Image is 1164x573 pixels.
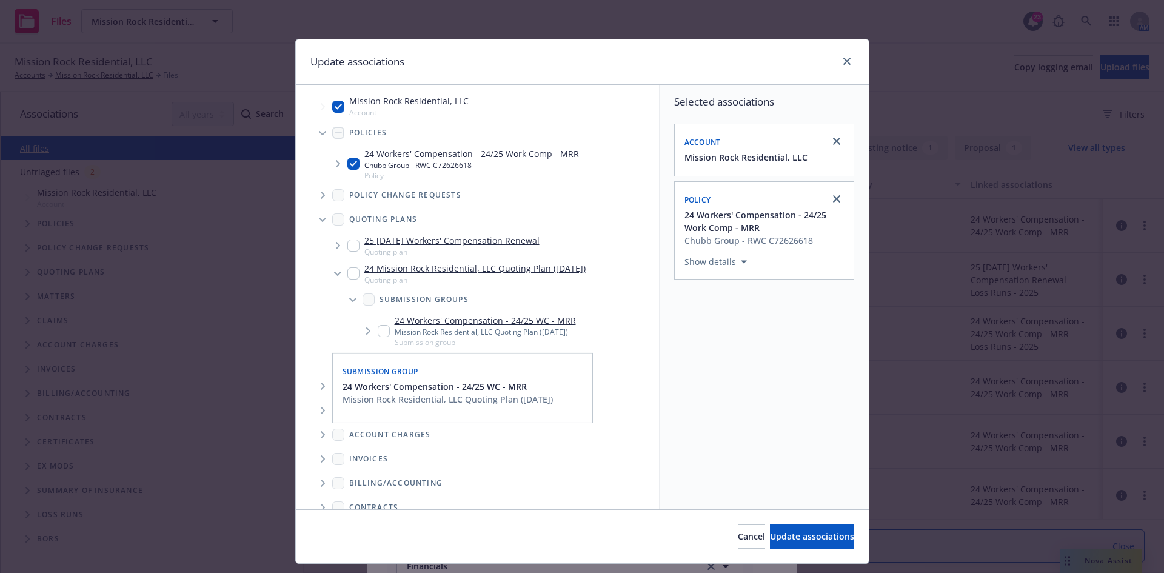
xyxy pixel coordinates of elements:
[343,393,553,406] div: Mission Rock Residential, LLC Quoting Plan ([DATE])
[684,151,808,164] button: Mission Rock Residential, LLC
[395,327,576,337] div: Mission Rock Residential, LLC Quoting Plan ([DATE])
[738,531,765,542] span: Cancel
[349,107,469,118] span: Account
[684,209,846,234] button: 24 Workers' Compensation - 24/25 Work Comp - MRR
[684,137,721,147] span: Account
[349,216,418,223] span: Quoting plans
[829,134,844,149] a: close
[343,380,527,393] span: 24 Workers' Compensation - 24/25 WC - MRR
[840,54,854,69] a: close
[364,160,579,170] div: Chubb Group - RWC C72626618
[364,262,586,275] a: 24 Mission Rock Residential, LLC Quoting Plan ([DATE])
[349,504,399,511] span: Contracts
[343,366,418,377] span: Submission group
[684,195,711,205] span: Policy
[349,192,461,199] span: Policy change requests
[738,524,765,549] button: Cancel
[364,247,540,257] span: Quoting plan
[674,95,854,109] span: Selected associations
[343,380,553,393] button: 24 Workers' Compensation - 24/25 WC - MRR
[349,455,389,463] span: Invoices
[770,531,854,542] span: Update associations
[684,234,846,247] div: Chubb Group - RWC C72626618
[364,275,586,285] span: Quoting plan
[829,192,844,206] a: close
[349,95,469,107] span: Mission Rock Residential, LLC
[380,296,469,303] span: Submission groups
[395,314,576,327] a: 24 Workers' Compensation - 24/25 WC - MRR
[395,337,576,347] span: Submission group
[310,54,404,70] h1: Update associations
[364,147,579,160] a: 24 Workers' Compensation - 24/25 Work Comp - MRR
[364,170,579,181] span: Policy
[770,524,854,549] button: Update associations
[349,431,431,438] span: Account charges
[349,129,387,136] span: Policies
[364,234,540,247] a: 25 [DATE] Workers' Compensation Renewal
[680,255,752,269] button: Show details
[349,480,443,487] span: Billing/Accounting
[296,92,659,471] div: Tree Example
